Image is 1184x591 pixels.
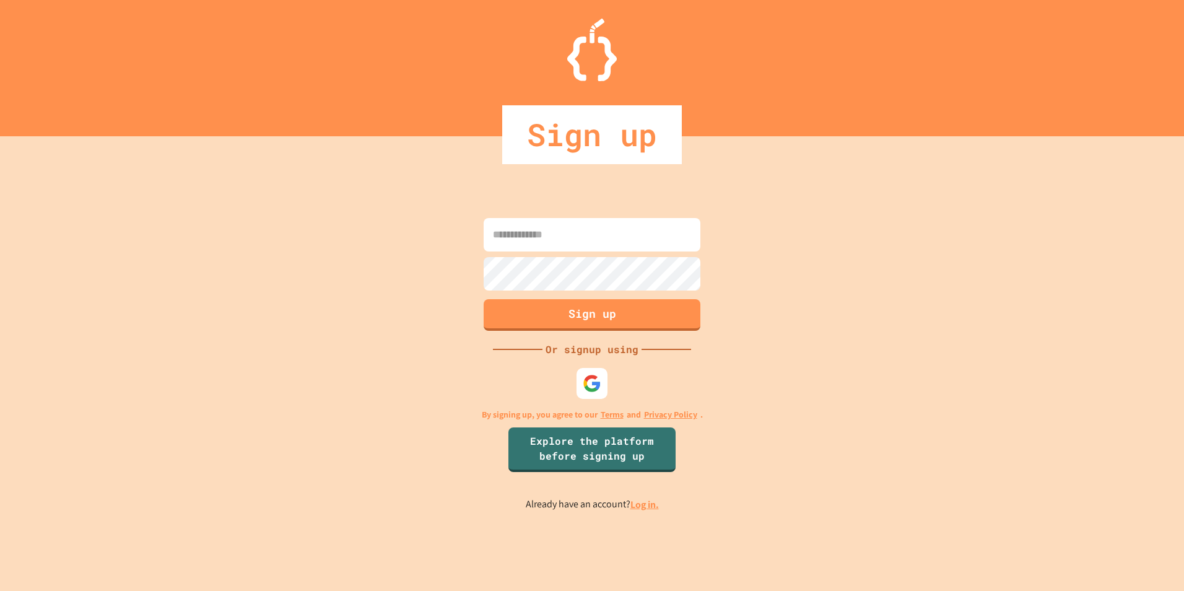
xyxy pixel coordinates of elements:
[482,408,703,421] p: By signing up, you agree to our and .
[502,105,682,164] div: Sign up
[484,299,700,331] button: Sign up
[542,342,642,357] div: Or signup using
[630,498,659,511] a: Log in.
[567,19,617,81] img: Logo.svg
[508,427,676,472] a: Explore the platform before signing up
[583,374,601,393] img: google-icon.svg
[526,497,659,512] p: Already have an account?
[644,408,697,421] a: Privacy Policy
[601,408,624,421] a: Terms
